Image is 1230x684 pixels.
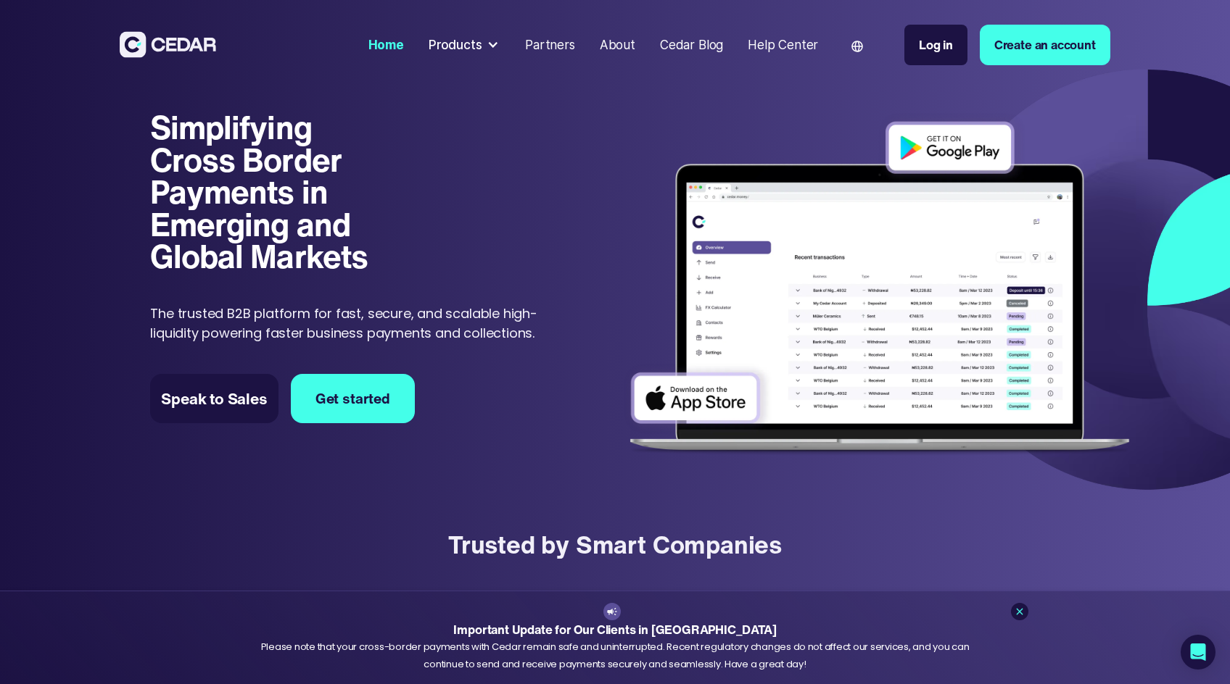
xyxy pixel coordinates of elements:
[368,36,404,54] div: Home
[742,28,825,62] a: Help Center
[619,112,1141,467] img: Dashboard of transactions
[660,36,723,54] div: Cedar Blog
[919,36,953,54] div: Log in
[150,374,278,423] a: Speak to Sales
[423,30,507,61] div: Products
[904,25,967,65] a: Log in
[429,36,482,54] div: Products
[362,28,410,62] a: Home
[1181,635,1215,670] div: Open Intercom Messenger
[593,28,641,62] a: About
[600,36,635,54] div: About
[150,112,394,272] h1: Simplifying Cross Border Payments in Emerging and Global Markets
[851,41,863,52] img: world icon
[525,36,575,54] div: Partners
[150,304,556,343] p: The trusted B2B platform for fast, secure, and scalable high-liquidity powering faster business p...
[291,374,415,423] a: Get started
[748,36,818,54] div: Help Center
[654,28,730,62] a: Cedar Blog
[519,28,582,62] a: Partners
[980,25,1110,65] a: Create an account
